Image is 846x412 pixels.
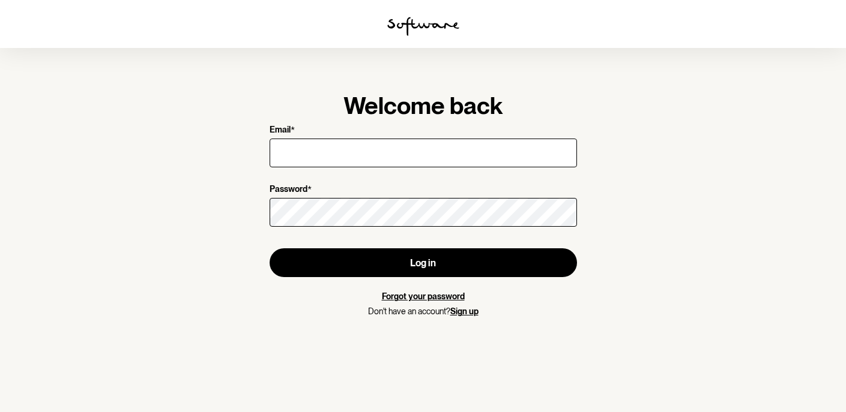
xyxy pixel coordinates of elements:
[387,17,459,36] img: software logo
[270,91,577,120] h1: Welcome back
[270,306,577,317] p: Don't have an account?
[270,125,291,136] p: Email
[270,248,577,277] button: Log in
[450,306,479,316] a: Sign up
[270,184,307,196] p: Password
[382,291,465,301] a: Forgot your password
